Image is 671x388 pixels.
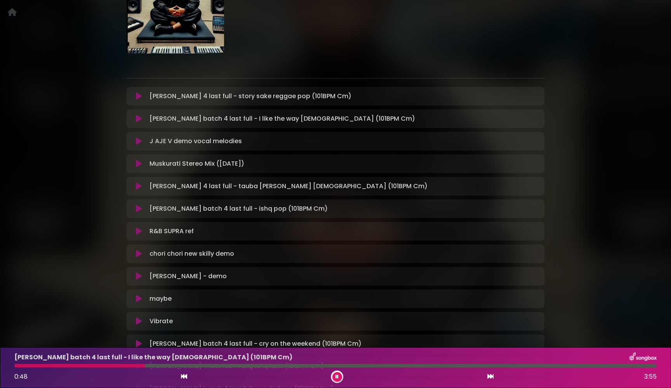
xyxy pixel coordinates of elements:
p: [PERSON_NAME] 4 last full - story sake reggae pop (101BPM Cm) [149,92,351,101]
p: [PERSON_NAME] batch 4 last full - I like the way [DEMOGRAPHIC_DATA] (101BPM Cm) [14,353,292,362]
span: 3:55 [644,372,657,381]
p: Vibrate [149,317,173,326]
p: R&B SUPRA ref [149,227,194,236]
p: maybe [149,294,172,303]
p: [PERSON_NAME] batch 4 last full - ishq pop (101BPM Cm) [149,204,328,213]
p: [PERSON_NAME] 4 last full - tauba [PERSON_NAME] [DEMOGRAPHIC_DATA] (101BPM Cm) [149,182,428,191]
p: J AJE V demo vocal melodies [149,137,242,146]
p: [PERSON_NAME] batch 4 last full - cry on the weekend (101BPM Cm) [149,339,362,348]
p: [PERSON_NAME] - demo [149,272,227,281]
span: 0:48 [14,372,28,381]
img: songbox-logo-white.png [629,352,657,362]
p: Muskurati Stereo Mix ([DATE]) [149,159,244,168]
p: chori chori new skilly demo [149,249,234,258]
p: [PERSON_NAME] batch 4 last full - I like the way [DEMOGRAPHIC_DATA] (101BPM Cm) [149,114,415,123]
